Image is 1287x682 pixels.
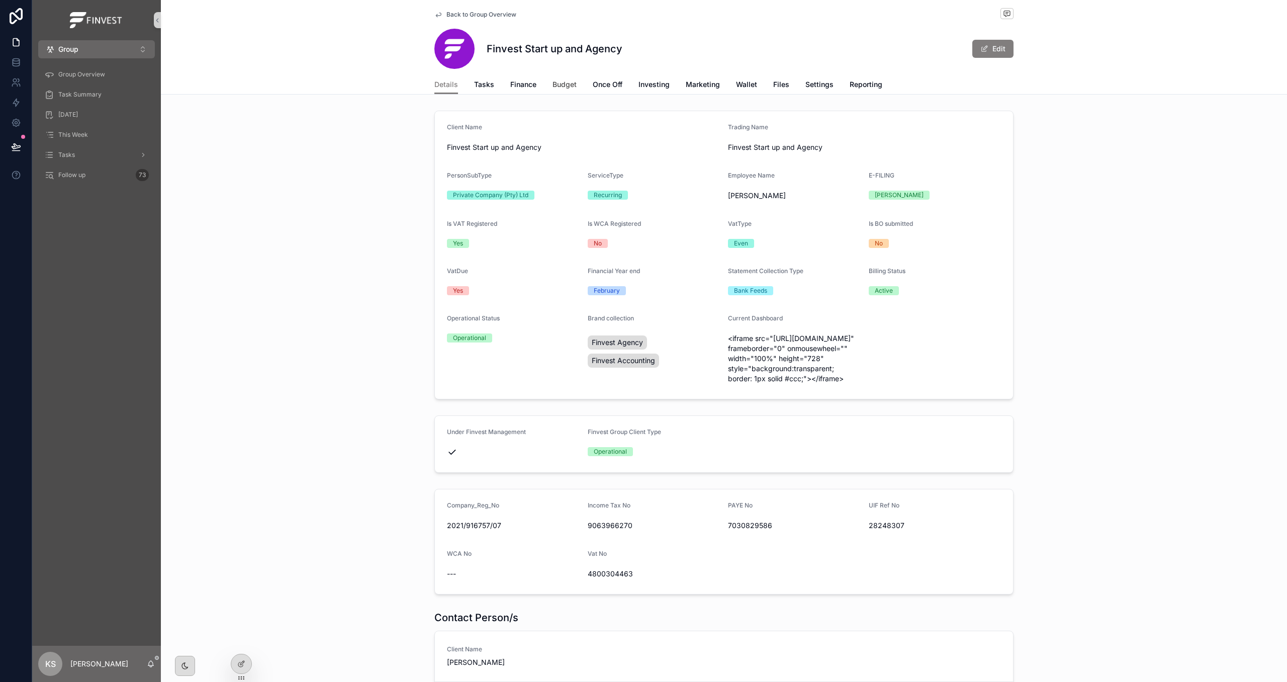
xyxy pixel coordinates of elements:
[728,220,752,227] span: VatType
[58,44,78,54] span: Group
[58,131,88,139] span: This Week
[728,142,1001,152] span: Finvest Start up and Agency
[447,172,492,179] span: PersonSubType
[593,75,622,96] a: Once Off
[972,40,1014,58] button: Edit
[593,79,622,90] span: Once Off
[447,501,499,509] span: Company_Reg_No
[38,166,155,184] a: Follow up73
[38,146,155,164] a: Tasks
[447,550,472,557] span: WCA No
[728,267,803,275] span: Statement Collection Type
[875,191,924,200] div: [PERSON_NAME]
[447,314,500,322] span: Operational Status
[734,239,748,248] div: Even
[447,428,526,436] span: Under Finvest Management
[58,70,105,78] span: Group Overview
[588,569,720,579] span: 4800304463
[686,79,720,90] span: Marketing
[553,79,577,90] span: Budget
[686,75,720,96] a: Marketing
[588,501,630,509] span: Income Tax No
[434,611,518,625] h1: Contact Person/s
[447,220,497,227] span: Is VAT Registered
[58,171,85,179] span: Follow up
[588,172,623,179] span: ServiceType
[736,79,757,90] span: Wallet
[553,75,577,96] a: Budget
[38,106,155,124] a: [DATE]
[773,75,789,96] a: Files
[447,569,580,579] span: ---
[588,314,634,322] span: Brand collection
[453,286,463,295] div: Yes
[474,75,494,96] a: Tasks
[447,123,482,131] span: Client Name
[510,75,536,96] a: Finance
[728,521,861,531] span: 7030829586
[728,123,768,131] span: Trading Name
[38,86,155,104] a: Task Summary
[588,220,641,227] span: Is WCA Registered
[728,191,861,201] span: [PERSON_NAME]
[736,75,757,96] a: Wallet
[453,191,528,200] div: Private Company (Pty) Ltd
[58,151,75,159] span: Tasks
[734,286,767,295] div: Bank Feeds
[70,12,123,28] img: App logo
[447,521,580,531] span: 2021/916757/07
[728,172,775,179] span: Employee Name
[869,521,1001,531] span: 28248307
[805,75,834,96] a: Settings
[434,79,458,90] span: Details
[588,550,607,557] span: Vat No
[588,521,720,531] span: 9063966270
[869,220,913,227] span: Is BO submitted
[875,286,893,295] div: Active
[594,447,627,456] div: Operational
[510,79,536,90] span: Finance
[638,79,670,90] span: Investing
[453,333,486,343] div: Operational
[447,645,577,653] span: Client Name
[588,428,661,436] span: Finvest Group Client Type
[594,286,620,295] div: February
[592,356,655,366] span: Finvest Accounting
[447,142,720,152] span: Finvest Start up and Agency
[728,314,783,322] span: Current Dashboard
[446,11,516,19] span: Back to Group Overview
[474,79,494,90] span: Tasks
[58,91,102,99] span: Task Summary
[728,501,753,509] span: PAYE No
[38,65,155,83] a: Group Overview
[447,657,577,667] span: [PERSON_NAME]
[45,658,56,670] span: KS
[875,239,883,248] div: No
[58,111,78,119] span: [DATE]
[805,79,834,90] span: Settings
[32,58,161,197] div: scrollable content
[435,631,1013,681] a: Client Name[PERSON_NAME]
[869,172,894,179] span: E-FILING
[434,11,516,19] a: Back to Group Overview
[453,239,463,248] div: Yes
[594,191,622,200] div: Recurring
[869,267,905,275] span: Billing Status
[70,659,128,669] p: [PERSON_NAME]
[638,75,670,96] a: Investing
[594,239,602,248] div: No
[869,501,899,509] span: UIF Ref No
[447,267,468,275] span: VatDue
[136,169,149,181] div: 73
[773,79,789,90] span: Files
[588,267,640,275] span: Financial Year end
[434,75,458,95] a: Details
[850,79,882,90] span: Reporting
[728,333,861,384] span: <iframe src="[URL][DOMAIN_NAME]" frameborder="0" onmousewheel="" width="100%" height="728" style=...
[38,126,155,144] a: This Week
[592,337,643,348] span: Finvest Agency
[38,40,155,58] button: Select Button
[487,42,622,56] h1: Finvest Start up and Agency
[850,75,882,96] a: Reporting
